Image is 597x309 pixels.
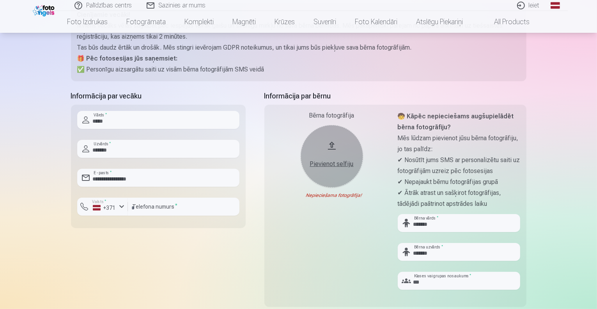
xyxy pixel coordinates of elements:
a: Krūzes [266,11,305,33]
a: Magnēti [223,11,266,33]
p: Tas būs daudz ērtāk un drošāk. Mēs stingri ievērojam GDPR noteikumus, un tikai jums būs piekļuve ... [77,42,520,53]
a: All products [473,11,539,33]
div: Nepieciešama fotogrāfija! [271,192,393,198]
button: Valsts*+371 [77,198,128,216]
div: +371 [93,204,116,212]
a: Suvenīri [305,11,346,33]
strong: 🧒 Kāpēc nepieciešams augšupielādēt bērna fotogrāfiju? [398,113,514,131]
div: Pievienot selfiju [308,159,355,169]
p: Mēs lūdzam pievienot jūsu bērna fotogrāfiju, jo tas palīdz: [398,133,520,155]
a: Foto izdrukas [58,11,117,33]
strong: 🎁 Pēc fotosesijas jūs saņemsiet: [77,55,178,62]
label: Valsts [90,199,109,205]
div: Bērna fotogrāfija [271,111,393,120]
button: Pievienot selfiju [301,125,363,188]
a: Komplekti [175,11,223,33]
h5: Informācija par bērnu [264,91,526,102]
p: ✔ Nepajaukt bērnu fotogrāfijas grupā [398,177,520,188]
p: ✔ Nosūtīt jums SMS ar personalizētu saiti uz fotogrāfijām uzreiz pēc fotosesijas [398,155,520,177]
a: Fotogrāmata [117,11,175,33]
img: /fa1 [33,3,57,16]
a: Foto kalendāri [346,11,407,33]
p: ✅ Personīgu aizsargātu saiti uz visām bērna fotogrāfijām SMS veidā [77,64,520,75]
a: Atslēgu piekariņi [407,11,473,33]
h5: Informācija par vecāku [71,91,246,102]
p: ✔ Ātrāk atrast un sašķirot fotogrāfijas, tādējādi paātrinot apstrādes laiku [398,188,520,209]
